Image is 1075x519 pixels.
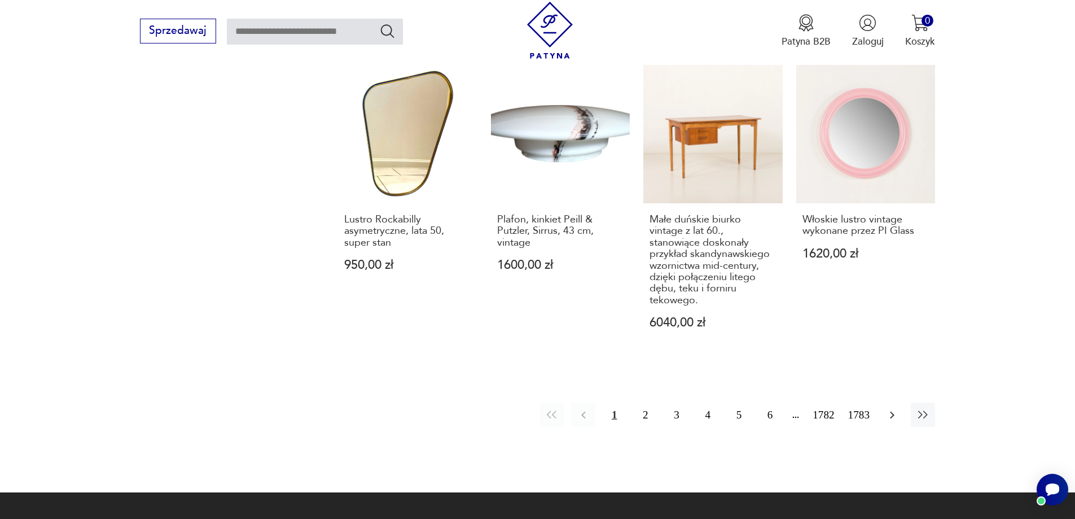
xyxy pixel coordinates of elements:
[696,403,720,427] button: 4
[859,14,876,32] img: Ikonka użytkownika
[1037,474,1068,505] iframe: Smartsupp widget button
[727,403,751,427] button: 5
[802,248,929,260] p: 1620,00 zł
[782,14,831,48] a: Ikona medaluPatyna B2B
[338,64,477,355] a: Lustro Rockabilly asymetryczne, lata 50, super stanLustro Rockabilly asymetryczne, lata 50, super...
[344,214,471,248] h3: Lustro Rockabilly asymetryczne, lata 50, super stan
[809,403,837,427] button: 1782
[758,403,782,427] button: 6
[497,259,624,271] p: 1600,00 zł
[845,403,873,427] button: 1783
[802,214,929,237] h3: Włoskie lustro vintage wykonane przez PI Glass
[602,403,626,427] button: 1
[782,35,831,48] p: Patyna B2B
[852,35,884,48] p: Zaloguj
[664,403,688,427] button: 3
[905,14,935,48] button: 0Koszyk
[650,214,776,306] h3: Małe duńskie biurko vintage z lat 60., stanowiące doskonały przykład skandynawskiego wzornictwa m...
[852,14,884,48] button: Zaloguj
[643,64,783,355] a: Małe duńskie biurko vintage z lat 60., stanowiące doskonały przykład skandynawskiego wzornictwa m...
[344,259,471,271] p: 950,00 zł
[140,27,216,36] a: Sprzedawaj
[633,403,657,427] button: 2
[379,23,396,39] button: Szukaj
[796,64,936,355] a: Włoskie lustro vintage wykonane przez PI GlassWłoskie lustro vintage wykonane przez PI Glass1620,...
[650,317,776,329] p: 6040,00 zł
[497,214,624,248] h3: Plafon, kinkiet Peill & Putzler, Sirrus, 43 cm, vintage
[521,2,578,59] img: Patyna - sklep z meblami i dekoracjami vintage
[905,35,935,48] p: Koszyk
[922,15,933,27] div: 0
[782,14,831,48] button: Patyna B2B
[140,19,216,43] button: Sprzedawaj
[797,14,815,32] img: Ikona medalu
[491,64,630,355] a: Plafon, kinkiet Peill & Putzler, Sirrus, 43 cm, vintagePlafon, kinkiet Peill & Putzler, Sirrus, 4...
[911,14,929,32] img: Ikona koszyka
